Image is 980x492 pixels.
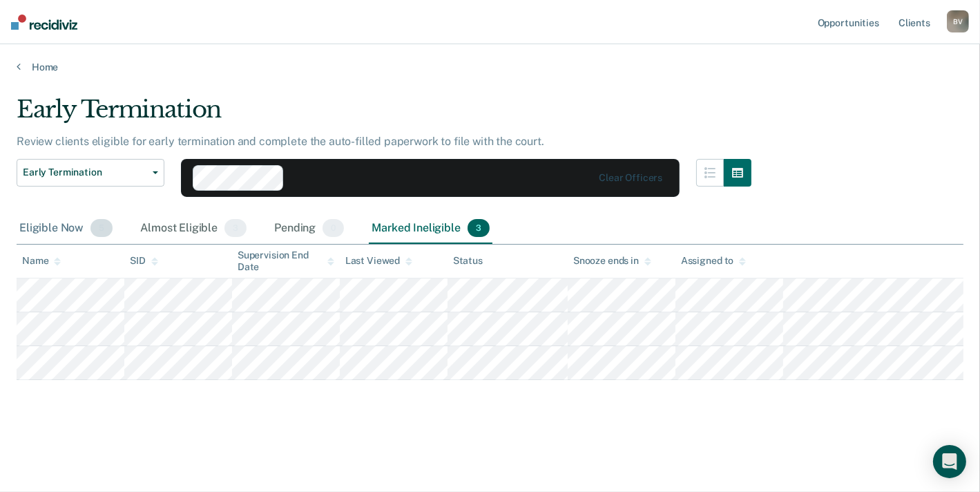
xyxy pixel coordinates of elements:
[22,255,61,267] div: Name
[238,249,334,273] div: Supervision End Date
[345,255,412,267] div: Last Viewed
[323,219,344,237] span: 0
[17,95,751,135] div: Early Termination
[468,219,490,237] span: 3
[90,219,113,237] span: 5
[369,214,492,244] div: Marked Ineligible3
[130,255,158,267] div: SID
[17,159,164,187] button: Early Termination
[933,445,966,478] div: Open Intercom Messenger
[137,214,249,244] div: Almost Eligible3
[224,219,247,237] span: 3
[947,10,969,32] div: B V
[681,255,746,267] div: Assigned to
[599,172,662,184] div: Clear officers
[17,214,115,244] div: Eligible Now5
[11,15,77,30] img: Recidiviz
[573,255,651,267] div: Snooze ends in
[947,10,969,32] button: BV
[453,255,483,267] div: Status
[17,61,963,73] a: Home
[17,135,544,148] p: Review clients eligible for early termination and complete the auto-filled paperwork to file with...
[23,167,147,178] span: Early Termination
[271,214,347,244] div: Pending0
